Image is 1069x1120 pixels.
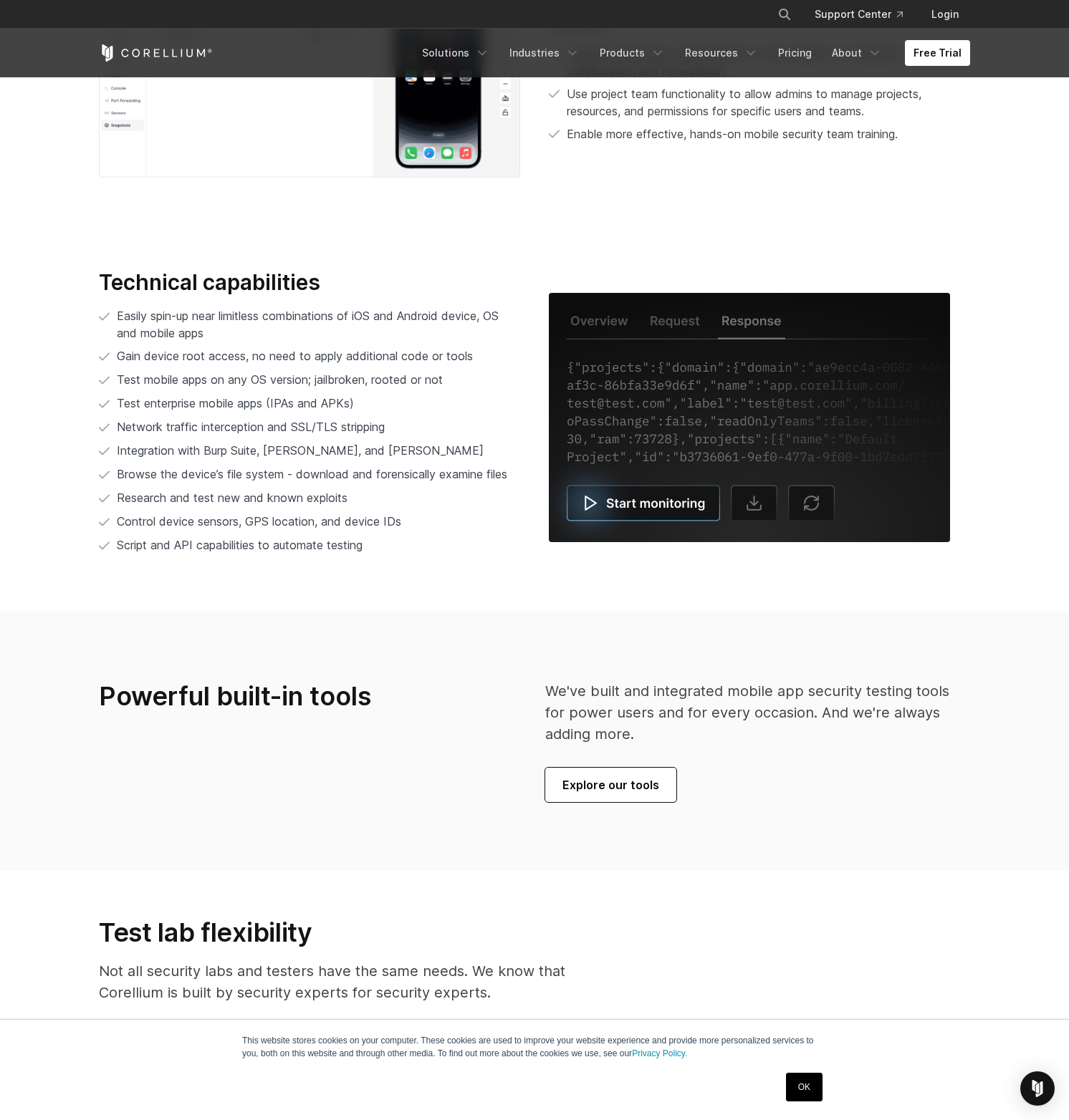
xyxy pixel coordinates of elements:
a: Privacy Policy. [632,1048,687,1058]
span: We've built and integrated mobile app security testing tools for power users and for every occasi... [545,682,949,743]
div: Navigation Menu [413,40,970,66]
span: Script and API capabilities to automate testing [117,538,363,552]
span: Control device sensors, GPS location, and device IDs [117,514,401,528]
img: Capabilities_PowerfulTools [549,293,950,542]
a: Free Trial [905,40,970,66]
div: Open Intercom Messenger [1020,1071,1055,1106]
a: Solutions [413,40,498,66]
a: Pricing [770,40,820,66]
h3: Powerful built-in tools [99,680,466,713]
span: Network traffic interception and SSL/TLS stripping [117,420,385,434]
span: Gain device root access, no need to apply additional code or tools [117,349,473,363]
span: Explore our tools [562,776,659,793]
span: Easily spin-up near limitless combinations of iOS and Android device, OS and mobile apps [117,309,499,340]
span: Integration with Burp Suite, [PERSON_NAME], and [PERSON_NAME] [117,443,484,458]
span: Browse the device’s file system - download and forensically examine files [117,465,507,483]
p: Enable more effective, hands-on mobile security team training. [567,125,898,143]
a: Explore our tools [545,768,676,802]
a: Resources [676,40,767,66]
h3: Test lab flexibility [99,917,588,948]
a: Corellium Home [99,44,213,62]
p: Use project team functionality to allow admins to manage projects, resources, and permissions for... [567,85,970,120]
a: Login [920,1,970,27]
span: Research and test new and known exploits [117,491,347,505]
a: Support Center [803,1,914,27]
p: This website stores cookies on your computer. These cookies are used to improve your website expe... [242,1034,827,1060]
a: Products [591,40,673,66]
a: About [823,40,891,66]
span: Test enterprise mobile apps (IPAs and APKs) [117,396,354,410]
a: Industries [501,40,588,66]
h3: Technical capabilities [99,269,520,296]
a: OK [786,1073,823,1101]
button: Search [772,1,797,27]
span: Test mobile apps on any OS version; jailbroken, rooted or not [117,372,443,387]
div: Navigation Menu [760,1,970,27]
p: Not all security labs and testers have the same needs. We know that Corellium is built by securit... [99,960,588,1003]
